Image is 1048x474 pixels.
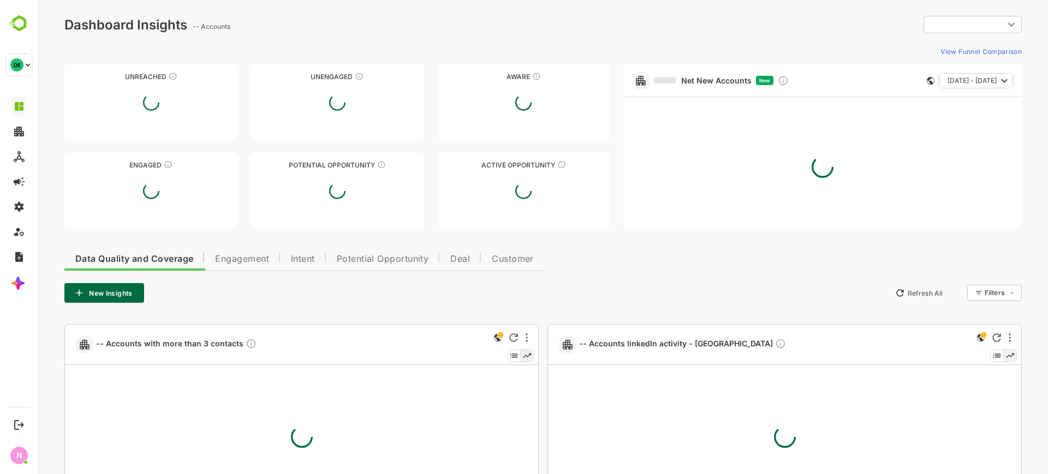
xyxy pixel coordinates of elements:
div: This card does not support filter and segments [889,77,896,85]
div: Description not present [737,338,748,351]
a: -- Accounts linkedIn activity - [GEOGRAPHIC_DATA]Description not present [541,338,752,351]
div: These accounts are MQAs and can be passed on to Inside Sales [339,160,348,169]
div: These accounts have not been engaged with for a defined time period [130,72,139,81]
span: Deal [412,255,432,263]
span: -- Accounts linkedIn activity - [GEOGRAPHIC_DATA] [541,338,748,351]
div: More [970,333,973,342]
span: -- Accounts with more than 3 contacts [58,338,218,351]
div: Discover new ICP-fit accounts showing engagement — via intent surges, anonymous website visits, L... [740,75,751,86]
div: Refresh [954,333,963,342]
div: Engaged [26,161,199,169]
div: These accounts are warm, further nurturing would qualify them to MQAs [126,160,134,169]
a: Net New Accounts [616,76,713,86]
button: Logout [11,417,26,432]
div: This is a global insight. Segment selection is not applicable for this view [453,331,466,346]
span: Potential Opportunity [299,255,391,263]
div: DE [10,58,23,71]
div: These accounts have not shown enough engagement and need nurturing [317,72,325,81]
div: More [487,333,490,342]
span: Engagement [177,255,231,263]
button: Refresh All [852,284,909,302]
div: Unreached [26,73,199,81]
span: Customer [454,255,496,263]
div: Active Opportunity [399,161,572,169]
span: [DATE] - [DATE] [909,74,958,88]
button: View Funnel Comparison [898,43,984,60]
div: These accounts have just entered the buying cycle and need further nurturing [494,72,503,81]
button: [DATE] - [DATE] [901,73,975,88]
div: This is a global insight. Segment selection is not applicable for this view [936,331,949,346]
div: Potential Opportunity [212,161,385,169]
span: New [721,77,732,83]
div: Unengaged [212,73,385,81]
span: Intent [253,255,277,263]
img: BambooboxLogoMark.f1c84d78b4c51b1a7b5f700c9845e183.svg [5,13,33,34]
div: ​ [885,15,984,34]
a: -- Accounts with more than 3 contactsDescription not present [58,338,223,351]
div: Description not present [207,338,218,351]
span: Data Quality and Coverage [37,255,155,263]
div: Filters [945,283,984,303]
div: Dashboard Insights [26,17,149,33]
div: Refresh [471,333,480,342]
button: New Insights [26,283,106,303]
div: Aware [399,73,572,81]
ag: -- Accounts [154,22,195,31]
div: N [10,447,28,464]
div: These accounts have open opportunities which might be at any of the Sales Stages [519,160,528,169]
div: Filters [946,289,966,297]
